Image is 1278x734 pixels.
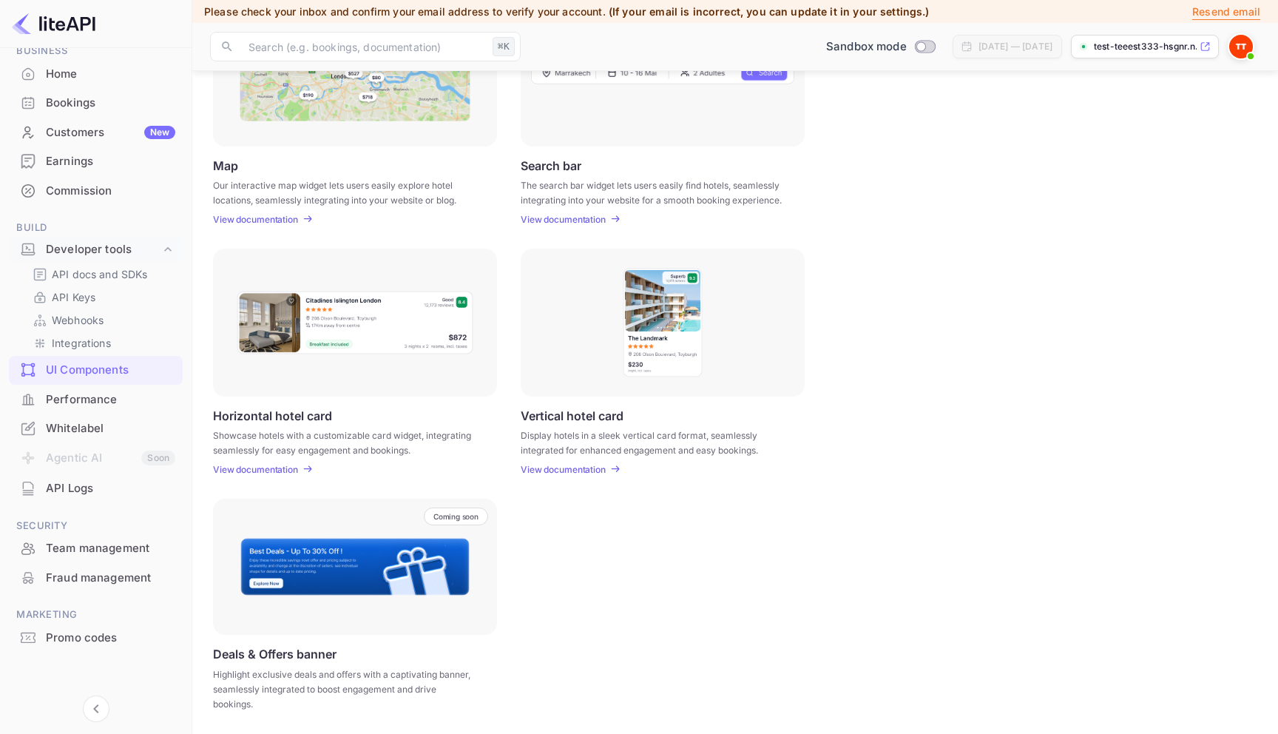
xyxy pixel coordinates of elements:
img: Map Frame [240,24,470,121]
span: Please check your inbox and confirm your email address to verify your account. [204,5,606,18]
div: Home [9,60,183,89]
div: Fraud management [9,564,183,593]
img: Vertical hotel card Frame [622,267,703,378]
div: New [144,126,175,139]
div: Team management [46,540,175,557]
div: API Keys [27,286,177,308]
div: Developer tools [46,241,160,258]
a: Fraud management [9,564,183,591]
span: Business [9,43,183,59]
div: Customers [46,124,175,141]
p: Showcase hotels with a customizable card widget, integrating seamlessly for easy engagement and b... [213,428,479,455]
div: Integrations [27,332,177,354]
a: Integrations [33,335,171,351]
p: Map [213,158,238,172]
p: Vertical hotel card [521,408,623,422]
a: API Logs [9,474,183,502]
p: Webhooks [52,312,104,328]
div: API Logs [46,480,175,497]
a: View documentation [213,214,302,225]
button: Collapse navigation [83,696,109,722]
span: Marketing [9,607,183,623]
span: Sandbox mode [826,38,907,55]
p: test-teeest333-hsgnr.n... [1094,40,1197,53]
a: Earnings [9,147,183,175]
p: View documentation [521,464,606,475]
div: CustomersNew [9,118,183,147]
p: View documentation [213,214,298,225]
div: Earnings [46,153,175,170]
div: [DATE] — [DATE] [978,40,1052,53]
div: UI Components [46,362,175,379]
a: UI Components [9,356,183,383]
div: UI Components [9,356,183,385]
div: Bookings [46,95,175,112]
a: API docs and SDKs [33,266,171,282]
input: Search (e.g. bookings, documentation) [240,32,487,61]
a: Team management [9,534,183,562]
div: Earnings [9,147,183,176]
p: API Keys [52,289,95,305]
p: View documentation [521,214,606,225]
a: Promo codes [9,624,183,651]
span: Build [9,220,183,236]
a: Bookings [9,89,183,116]
span: Security [9,518,183,534]
p: Integrations [52,335,111,351]
div: Commission [46,183,175,200]
div: API docs and SDKs [27,263,177,285]
img: test teeest333 [1229,35,1253,58]
img: Banner Frame [240,537,470,596]
p: Coming soon [433,512,479,521]
img: Horizontal hotel card Frame [236,290,474,355]
p: API docs and SDKs [52,266,148,282]
p: Display hotels in a sleek vertical card format, seamlessly integrated for enhanced engagement and... [521,428,786,455]
div: Promo codes [46,630,175,647]
span: (If your email is incorrect, you can update it in your settings.) [609,5,930,18]
img: Search Frame [531,61,794,84]
p: Search bar [521,158,581,172]
div: Webhooks [27,309,177,331]
div: Commission [9,177,183,206]
div: Bookings [9,89,183,118]
p: View documentation [213,464,298,475]
a: View documentation [213,464,302,475]
p: Horizontal hotel card [213,408,332,422]
div: ⌘K [493,37,515,56]
div: Switch to Production mode [820,38,941,55]
div: API Logs [9,474,183,503]
div: Developer tools [9,237,183,263]
a: Commission [9,177,183,204]
div: Whitelabel [46,420,175,437]
p: Resend email [1192,4,1260,20]
p: The search bar widget lets users easily find hotels, seamlessly integrating into your website for... [521,178,786,205]
a: View documentation [521,214,610,225]
div: Performance [46,391,175,408]
div: Fraud management [46,570,175,587]
a: Webhooks [33,312,171,328]
a: Performance [9,385,183,413]
div: Whitelabel [9,414,183,443]
div: Team management [9,534,183,563]
a: Whitelabel [9,414,183,442]
p: Deals & Offers banner [213,647,337,661]
a: API Keys [33,289,171,305]
div: Performance [9,385,183,414]
p: Highlight exclusive deals and offers with a captivating banner, seamlessly integrated to boost en... [213,667,479,712]
p: Our interactive map widget lets users easily explore hotel locations, seamlessly integrating into... [213,178,479,205]
div: Home [46,66,175,83]
a: Home [9,60,183,87]
div: Promo codes [9,624,183,653]
a: View documentation [521,464,610,475]
img: LiteAPI logo [12,12,95,36]
a: CustomersNew [9,118,183,146]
